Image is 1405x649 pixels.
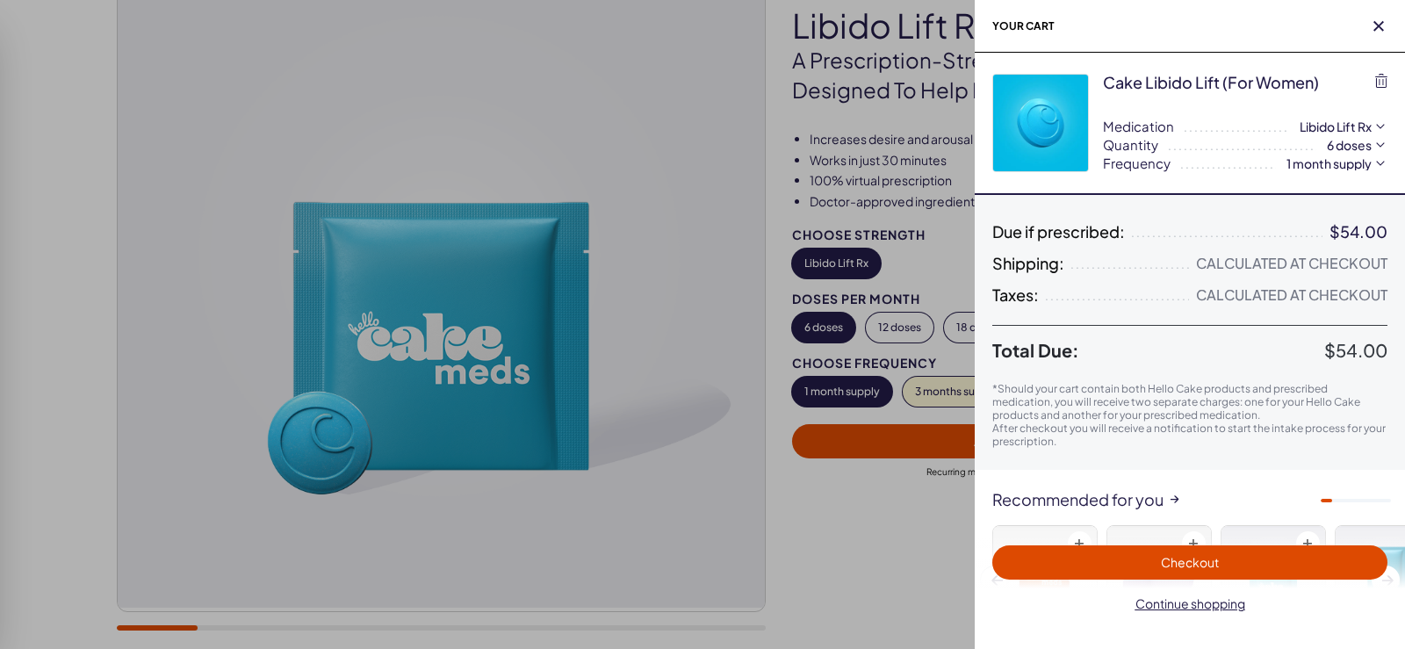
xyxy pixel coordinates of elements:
[993,75,1088,171] img: p3ZtQTX4dfw0aP9sqBphP7GDoJYYEv1Qyfw0SU36.webp
[992,340,1324,361] span: Total Due:
[1196,286,1387,304] div: Calculated at Checkout
[1107,526,1211,630] img: Stamina – Last Longer
[1103,135,1158,154] span: Quantity
[1161,554,1219,570] span: Checkout
[992,545,1387,580] button: Checkout
[1196,255,1387,272] div: Calculated at Checkout
[1135,595,1245,611] span: Continue shopping
[1103,154,1171,172] span: Frequency
[992,382,1387,422] p: *Should your cart contain both Hello Cake products and prescribed medication, you will receive tw...
[992,587,1387,621] button: Continue shopping
[1103,117,1174,135] span: Medication
[992,422,1386,448] span: After checkout you will receive a notification to start the intake process for your prescription.
[975,491,1405,508] div: Recommended for you
[992,223,1125,241] span: Due if prescribed:
[993,526,1097,630] img: Cake ED Meds
[1221,526,1325,630] img: Libido Lift Rx For Her
[1329,223,1387,241] div: $54.00
[1324,339,1387,361] span: $54.00
[1103,71,1319,93] div: Cake Libido Lift (for Women)
[992,286,1039,304] span: Taxes:
[992,255,1064,272] span: Shipping:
